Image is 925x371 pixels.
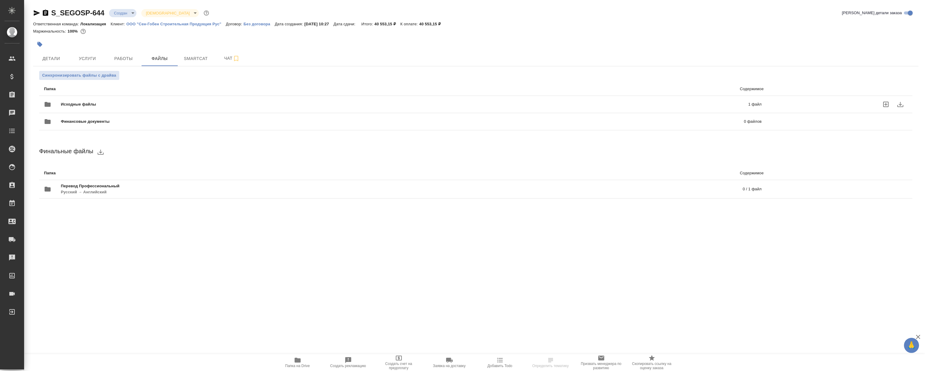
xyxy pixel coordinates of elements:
p: Папка [44,170,398,176]
p: [DATE] 10:27 [305,22,334,26]
div: Создан [141,9,199,17]
button: Скопировать ссылку для ЯМессенджера [33,9,40,17]
button: Добавить тэг [33,38,46,51]
button: download [93,145,108,159]
label: uploadFiles [879,97,893,112]
svg: Подписаться [233,55,240,62]
span: Финальные файлы [39,148,93,154]
p: 100% [67,29,79,33]
span: Перевод Профессиональный [61,183,431,189]
p: 0 / 1 файл [431,186,761,192]
a: S_SEGOSP-644 [51,9,104,17]
p: 40 553,15 ₽ [419,22,445,26]
button: Синхронизировать файлы с драйва [39,71,119,80]
button: folder [40,182,55,196]
button: download [893,97,908,112]
p: Ответственная команда: [33,22,80,26]
div: Создан [109,9,136,17]
p: Дата создания: [275,22,304,26]
button: Скопировать ссылку [42,9,49,17]
button: Доп статусы указывают на важность/срочность заказа [202,9,210,17]
span: [PERSON_NAME] детали заказа [842,10,902,16]
p: 40 553,15 ₽ [374,22,400,26]
span: 🙏 [906,339,917,352]
p: Итого: [361,22,374,26]
span: Исходные файлы [61,101,422,107]
p: К оплате: [400,22,419,26]
p: Содержимое [398,170,764,176]
p: 0 файлов [427,119,762,125]
button: folder [40,97,55,112]
span: Детали [37,55,66,62]
p: ООО "Сен-Гобен Строительная Продукция Рус" [127,22,226,26]
button: 0.00 RUB; [79,27,87,35]
span: Финансовые документы [61,119,427,125]
span: Работы [109,55,138,62]
span: Услуги [73,55,102,62]
p: Содержимое [398,86,764,92]
p: Клиент: [111,22,126,26]
p: Маржинальность: [33,29,67,33]
button: 🙏 [904,338,919,353]
p: Папка [44,86,398,92]
p: 1 файл [422,101,762,107]
p: Без договора [244,22,275,26]
span: Файлы [145,55,174,62]
p: Договор: [226,22,244,26]
span: Синхронизировать файлы с драйва [42,72,116,78]
button: folder [40,114,55,129]
button: Создан [112,11,129,16]
p: Русский → Английский [61,189,431,195]
span: Smartcat [181,55,210,62]
p: Дата сдачи: [333,22,357,26]
span: Чат [217,55,246,62]
a: Без договора [244,21,275,26]
p: Локализация [80,22,111,26]
a: ООО "Сен-Гобен Строительная Продукция Рус" [127,21,226,26]
button: [DEMOGRAPHIC_DATA] [144,11,192,16]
